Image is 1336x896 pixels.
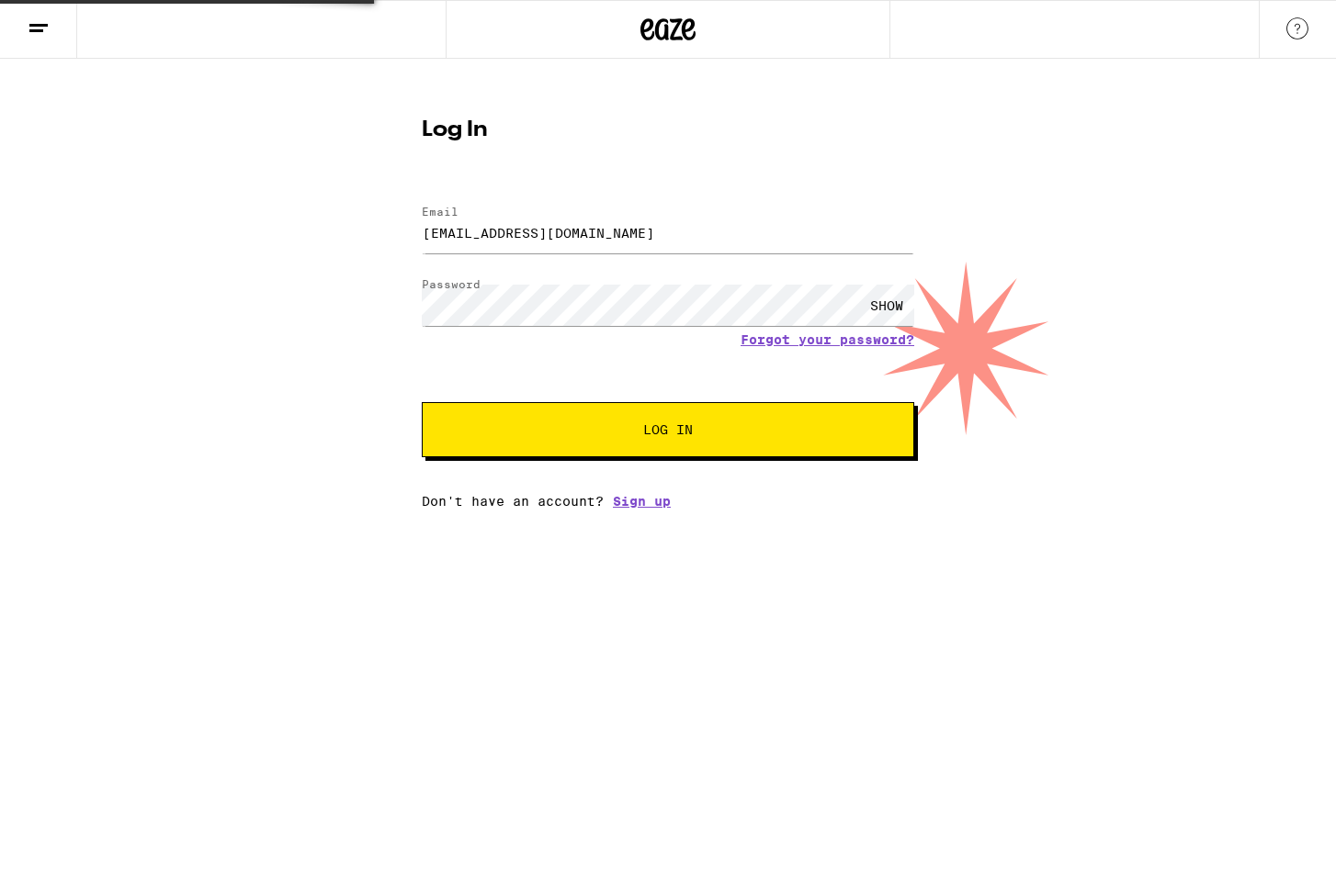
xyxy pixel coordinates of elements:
[643,423,693,436] span: Log In
[422,494,914,509] div: Don't have an account?
[859,285,914,326] div: SHOW
[422,212,914,253] input: Email
[422,402,914,457] button: Log In
[422,119,914,141] h1: Log In
[422,278,481,290] label: Password
[11,13,132,28] span: Hi. Need any help?
[613,494,671,509] a: Sign up
[741,332,914,347] a: Forgot your password?
[422,206,459,218] label: Email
